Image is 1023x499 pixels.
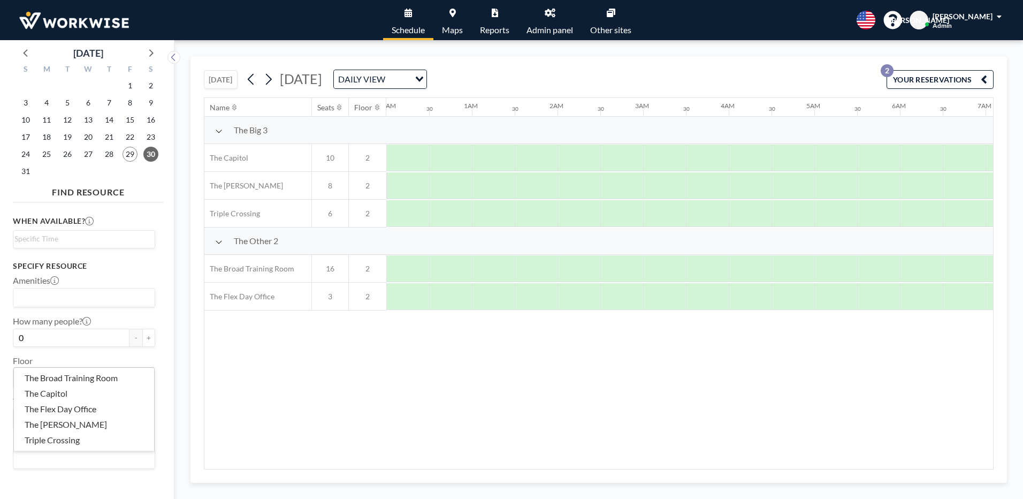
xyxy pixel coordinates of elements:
[143,147,158,162] span: Saturday, August 30, 2025
[102,130,117,145] span: Thursday, August 21, 2025
[57,63,78,77] div: T
[16,63,36,77] div: S
[102,147,117,162] span: Thursday, August 28, 2025
[81,147,96,162] span: Wednesday, August 27, 2025
[143,95,158,110] span: Saturday, August 9, 2025
[140,63,161,77] div: S
[204,181,283,191] span: The [PERSON_NAME]
[39,112,54,127] span: Monday, August 11, 2025
[18,112,33,127] span: Sunday, August 10, 2025
[978,102,991,110] div: 7AM
[349,264,386,274] span: 2
[81,95,96,110] span: Wednesday, August 6, 2025
[129,329,142,347] button: -
[13,396,30,407] label: Type
[312,209,348,218] span: 6
[887,70,994,89] button: YOUR RESERVATIONS2
[234,236,278,246] span: The Other 2
[442,26,463,34] span: Maps
[60,95,75,110] span: Tuesday, August 5, 2025
[14,233,149,245] input: Search for option
[143,78,158,93] span: Saturday, August 2, 2025
[933,12,993,21] span: [PERSON_NAME]
[349,181,386,191] span: 2
[18,95,33,110] span: Sunday, August 3, 2025
[635,102,649,110] div: 3AM
[892,102,906,110] div: 6AM
[940,105,946,112] div: 30
[123,78,138,93] span: Friday, August 1, 2025
[721,102,735,110] div: 4AM
[36,63,57,77] div: M
[204,153,248,163] span: The Capitol
[13,289,155,307] div: Search for option
[14,433,154,448] li: Triple Crossing
[39,95,54,110] span: Monday, August 4, 2025
[143,112,158,127] span: Saturday, August 16, 2025
[60,130,75,145] span: Tuesday, August 19, 2025
[123,147,138,162] span: Friday, August 29, 2025
[349,153,386,163] span: 2
[769,105,775,112] div: 30
[312,153,348,163] span: 10
[334,70,426,88] div: Search for option
[13,261,155,271] h3: Specify resource
[14,417,154,433] li: The [PERSON_NAME]
[14,452,149,466] input: Search for option
[142,329,155,347] button: +
[388,72,409,86] input: Search for option
[889,16,949,25] span: [PERSON_NAME]
[60,112,75,127] span: Tuesday, August 12, 2025
[598,105,604,112] div: 30
[102,112,117,127] span: Thursday, August 14, 2025
[123,112,138,127] span: Friday, August 15, 2025
[204,292,274,301] span: The Flex Day Office
[17,10,131,31] img: organization-logo
[123,130,138,145] span: Friday, August 22, 2025
[349,209,386,218] span: 2
[13,316,91,327] label: How many people?
[13,450,155,468] div: Search for option
[526,26,573,34] span: Admin panel
[204,70,238,89] button: [DATE]
[60,147,75,162] span: Tuesday, August 26, 2025
[349,292,386,301] span: 2
[464,102,478,110] div: 1AM
[683,105,690,112] div: 30
[426,105,433,112] div: 30
[204,264,294,274] span: The Broad Training Room
[81,130,96,145] span: Wednesday, August 20, 2025
[119,63,140,77] div: F
[210,103,230,112] div: Name
[18,130,33,145] span: Sunday, August 17, 2025
[14,402,154,417] li: The Flex Day Office
[933,21,952,29] span: Admin
[480,26,509,34] span: Reports
[312,181,348,191] span: 8
[317,103,334,112] div: Seats
[280,71,322,87] span: [DATE]
[312,264,348,274] span: 16
[78,63,99,77] div: W
[806,102,820,110] div: 5AM
[13,437,35,448] label: Name
[13,183,164,198] h4: FIND RESOURCE
[39,130,54,145] span: Monday, August 18, 2025
[13,231,155,247] div: Search for option
[204,209,260,218] span: Triple Crossing
[854,105,861,112] div: 30
[378,102,396,110] div: 12AM
[14,386,154,402] li: The Capitol
[143,130,158,145] span: Saturday, August 23, 2025
[123,95,138,110] span: Friday, August 8, 2025
[81,112,96,127] span: Wednesday, August 13, 2025
[590,26,631,34] span: Other sites
[73,46,103,61] div: [DATE]
[102,95,117,110] span: Thursday, August 7, 2025
[98,63,119,77] div: T
[312,292,348,301] span: 3
[14,371,154,386] li: The Broad Training Room
[512,105,518,112] div: 30
[234,125,268,135] span: The Big 3
[39,147,54,162] span: Monday, August 25, 2025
